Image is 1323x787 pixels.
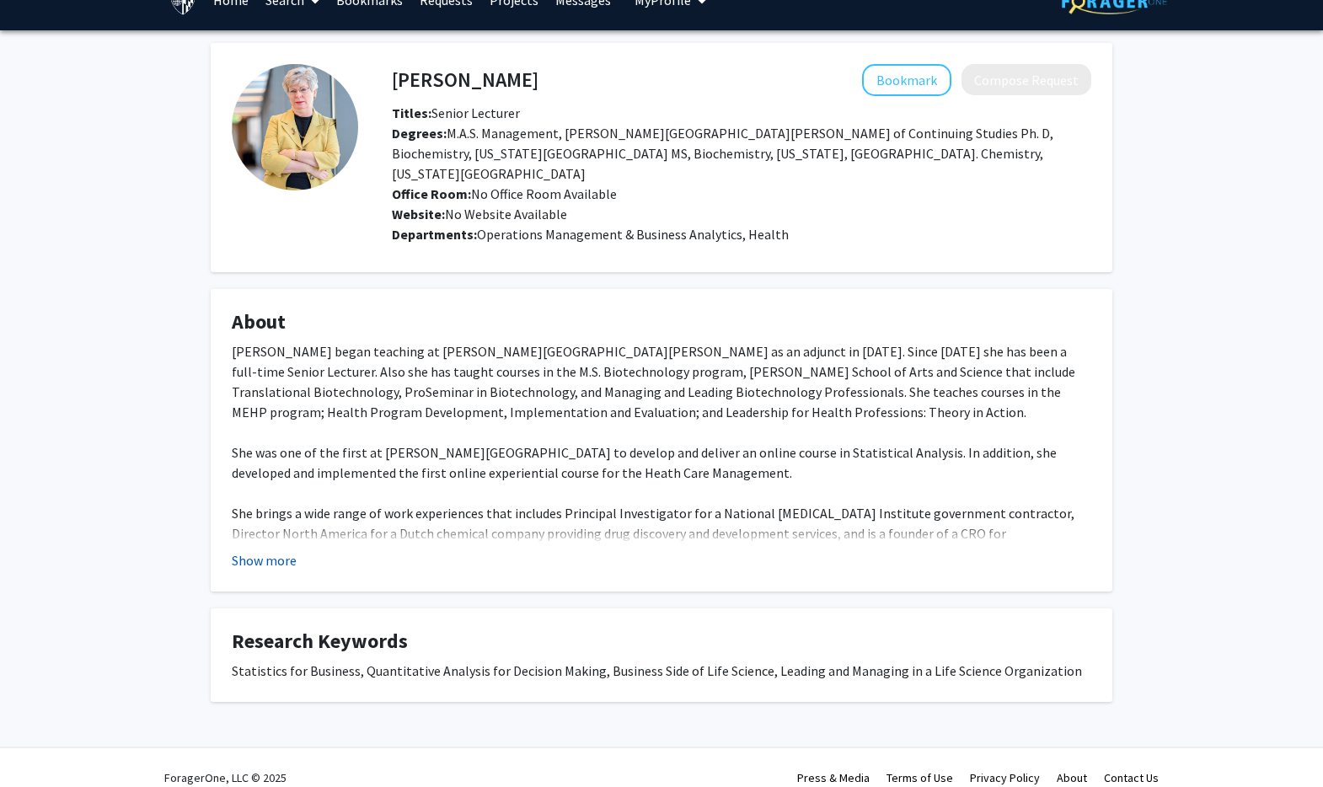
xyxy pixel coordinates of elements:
[232,310,1091,335] h4: About
[392,125,1053,182] span: M.A.S. Management, [PERSON_NAME][GEOGRAPHIC_DATA][PERSON_NAME] of Continuing Studies Ph. D, Bioch...
[13,711,72,774] iframe: Chat
[392,104,431,121] b: Titles:
[392,104,520,121] span: Senior Lecturer
[886,770,953,785] a: Terms of Use
[970,770,1040,785] a: Privacy Policy
[392,206,567,222] span: No Website Available
[797,770,870,785] a: Press & Media
[232,629,1091,654] h4: Research Keywords
[392,125,447,142] b: Degrees:
[232,550,297,570] button: Show more
[392,185,617,202] span: No Office Room Available
[232,661,1091,681] div: Statistics for Business, Quantitative Analysis for Decision Making, Business Side of Life Science...
[392,226,477,243] b: Departments:
[392,206,445,222] b: Website:
[392,185,471,202] b: Office Room:
[232,341,1091,564] div: [PERSON_NAME] began teaching at [PERSON_NAME][GEOGRAPHIC_DATA][PERSON_NAME] as an adjunct in [DAT...
[1104,770,1159,785] a: Contact Us
[232,64,358,190] img: Profile Picture
[1057,770,1087,785] a: About
[862,64,951,96] button: Add Bonnie Robeson to Bookmarks
[961,64,1091,95] button: Compose Request to Bonnie Robeson
[392,64,538,95] h4: [PERSON_NAME]
[477,226,789,243] span: Operations Management & Business Analytics, Health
